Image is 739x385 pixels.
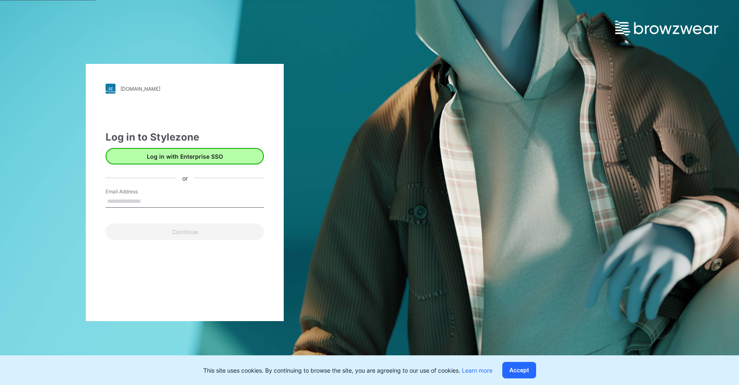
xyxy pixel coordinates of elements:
[462,367,492,374] a: Learn more
[502,362,536,378] button: Accept
[106,84,115,94] img: stylezone-logo.562084cfcfab977791bfbf7441f1a819.svg
[106,84,264,94] a: [DOMAIN_NAME]
[106,188,163,195] label: Email Address
[106,130,264,145] div: Log in to Stylezone
[203,366,492,375] p: This site uses cookies. By continuing to browse the site, you are agreeing to our use of cookies.
[615,21,718,35] img: browzwear-logo.e42bd6dac1945053ebaf764b6aa21510.svg
[106,148,264,164] button: Log in with Enterprise SSO
[176,174,194,182] div: or
[120,86,160,92] div: [DOMAIN_NAME]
